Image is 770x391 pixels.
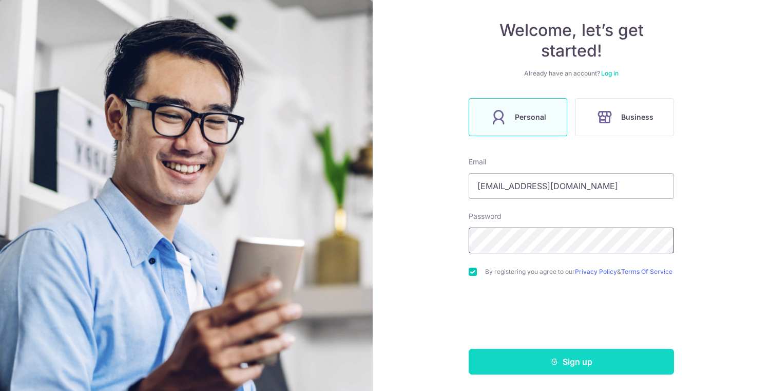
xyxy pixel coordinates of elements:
[571,98,678,136] a: Business
[469,173,674,199] input: Enter your Email
[601,69,619,77] a: Log in
[469,20,674,61] h4: Welcome, let’s get started!
[575,268,617,275] a: Privacy Policy
[469,69,674,78] div: Already have an account?
[469,211,502,221] label: Password
[465,98,571,136] a: Personal
[469,157,486,167] label: Email
[621,268,672,275] a: Terms Of Service
[621,111,653,123] span: Business
[493,296,649,337] iframe: reCAPTCHA
[485,268,674,276] label: By registering you agree to our &
[469,349,674,375] button: Sign up
[515,111,546,123] span: Personal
